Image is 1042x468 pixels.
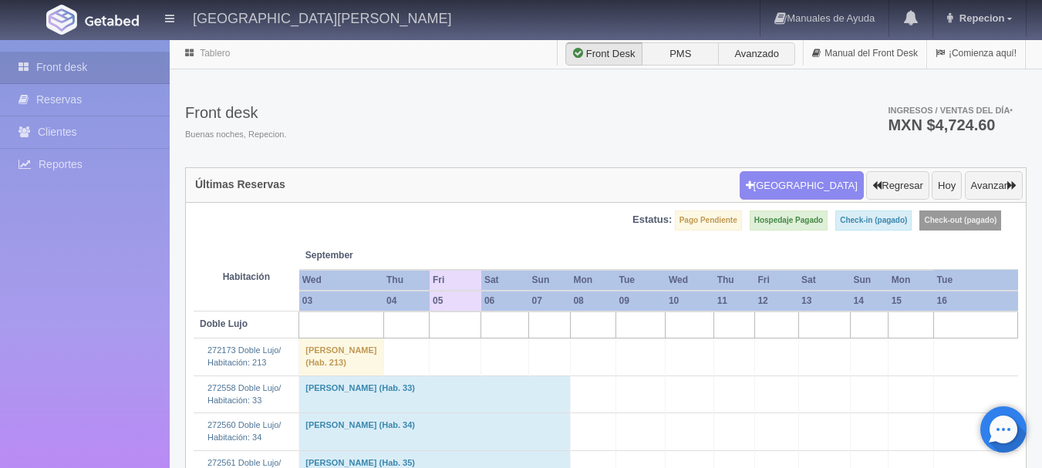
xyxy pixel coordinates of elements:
[866,171,929,200] button: Regresar
[714,291,755,311] th: 11
[798,291,850,311] th: 13
[754,270,798,291] th: Fri
[919,210,1001,231] label: Check-out (pagado)
[666,291,714,311] th: 10
[207,383,281,405] a: 272558 Doble Lujo/Habitación: 33
[889,270,934,291] th: Mon
[195,179,285,190] h4: Últimas Reservas
[185,104,286,121] h3: Front desk
[888,117,1013,133] h3: MXN $4,724.60
[185,129,286,141] span: Buenas noches, Repecion.
[965,171,1023,200] button: Avanzar
[299,291,383,311] th: 03
[223,271,270,282] strong: Habitación
[570,270,615,291] th: Mon
[718,42,795,66] label: Avanzado
[299,338,383,375] td: [PERSON_NAME] (Hab. 213)
[750,210,828,231] label: Hospedaje Pagado
[798,270,850,291] th: Sat
[934,291,1018,311] th: 16
[481,270,529,291] th: Sat
[851,270,889,291] th: Sun
[430,291,481,311] th: 05
[529,291,571,311] th: 07
[835,210,912,231] label: Check-in (pagado)
[383,270,430,291] th: Thu
[616,291,666,311] th: 09
[754,291,798,311] th: 12
[666,270,714,291] th: Wed
[740,171,864,200] button: [GEOGRAPHIC_DATA]
[200,48,230,59] a: Tablero
[207,345,281,367] a: 272173 Doble Lujo/Habitación: 213
[889,291,934,311] th: 15
[888,106,1013,115] span: Ingresos / Ventas del día
[851,291,889,311] th: 14
[207,420,281,442] a: 272560 Doble Lujo/Habitación: 34
[934,270,1018,291] th: Tue
[956,12,1005,24] span: Repecion
[565,42,642,66] label: Front Desk
[932,171,962,200] button: Hoy
[299,270,383,291] th: Wed
[193,8,451,27] h4: [GEOGRAPHIC_DATA][PERSON_NAME]
[804,39,926,69] a: Manual del Front Desk
[305,249,423,262] span: September
[632,213,672,227] label: Estatus:
[200,318,248,329] b: Doble Lujo
[927,39,1025,69] a: ¡Comienza aquí!
[529,270,571,291] th: Sun
[642,42,719,66] label: PMS
[299,413,571,450] td: [PERSON_NAME] (Hab. 34)
[46,5,77,35] img: Getabed
[430,270,481,291] th: Fri
[481,291,529,311] th: 06
[383,291,430,311] th: 04
[570,291,615,311] th: 08
[616,270,666,291] th: Tue
[85,15,139,26] img: Getabed
[675,210,742,231] label: Pago Pendiente
[299,375,571,412] td: [PERSON_NAME] (Hab. 33)
[714,270,755,291] th: Thu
